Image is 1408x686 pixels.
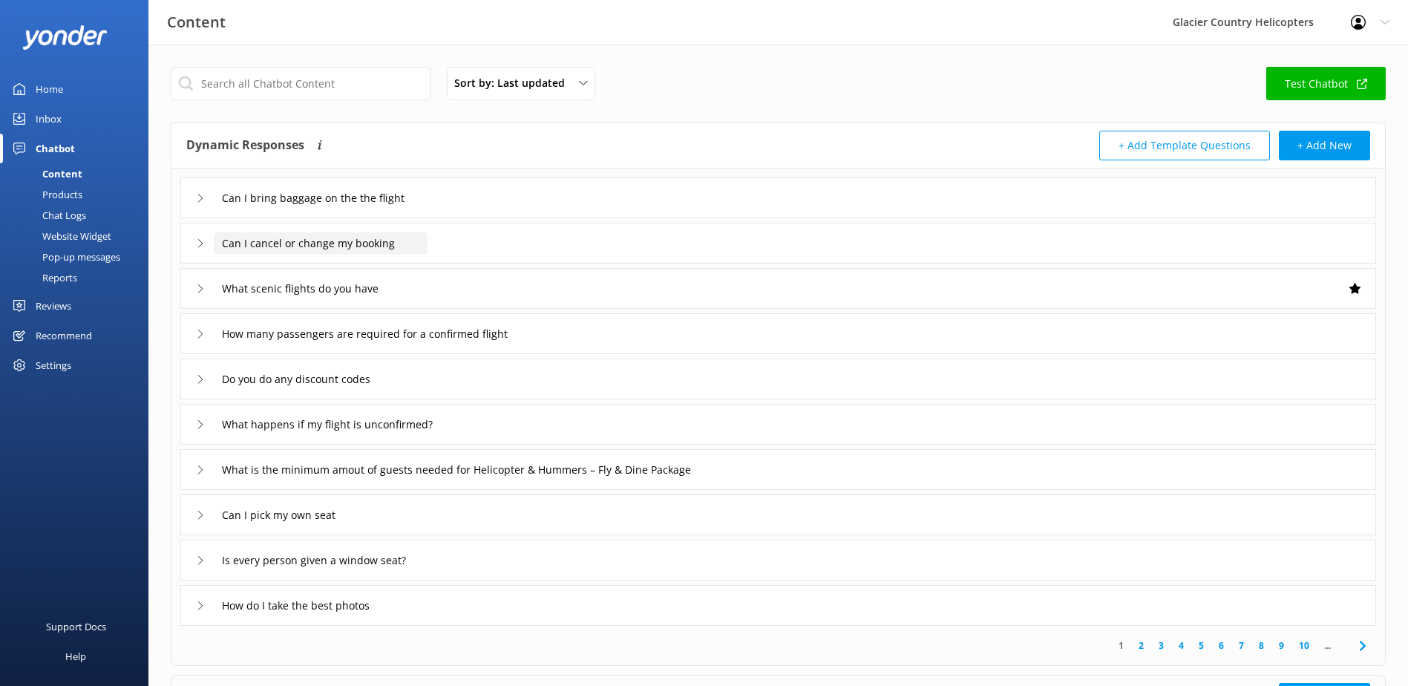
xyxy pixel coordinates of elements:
[9,226,111,246] div: Website Widget
[9,267,77,288] div: Reports
[9,163,82,184] div: Content
[1099,131,1270,160] button: + Add Template Questions
[1291,638,1317,653] a: 10
[9,246,148,267] a: Pop-up messages
[454,75,574,91] span: Sort by: Last updated
[36,134,75,163] div: Chatbot
[1171,638,1191,653] a: 4
[36,321,92,350] div: Recommend
[36,74,63,104] div: Home
[36,350,71,380] div: Settings
[9,184,148,205] a: Products
[9,205,148,226] a: Chat Logs
[1111,638,1131,653] a: 1
[1266,67,1386,100] a: Test Chatbot
[22,25,108,50] img: yonder-white-logo.png
[9,163,148,184] a: Content
[36,104,62,134] div: Inbox
[1317,638,1338,653] span: ...
[9,246,120,267] div: Pop-up messages
[1211,638,1231,653] a: 6
[36,291,71,321] div: Reviews
[186,131,304,160] h4: Dynamic Responses
[9,226,148,246] a: Website Widget
[1151,638,1171,653] a: 3
[171,67,430,100] input: Search all Chatbot Content
[1279,131,1370,160] button: + Add New
[1271,638,1291,653] a: 9
[46,612,106,641] div: Support Docs
[65,641,86,671] div: Help
[9,184,82,205] div: Products
[1251,638,1271,653] a: 8
[167,10,226,34] h3: Content
[9,267,148,288] a: Reports
[9,205,86,226] div: Chat Logs
[1231,638,1251,653] a: 7
[1131,638,1151,653] a: 2
[1191,638,1211,653] a: 5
